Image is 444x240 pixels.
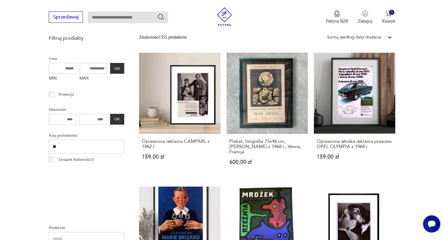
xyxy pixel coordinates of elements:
[385,10,392,17] img: Ikona koszyka
[326,18,348,24] p: Patyna B2B
[317,154,392,159] p: 159,00 zł
[215,7,234,26] img: Patyna - sklep z meblami i dekoracjami vintage
[382,10,395,24] button: 0Koszyk
[327,34,381,41] div: Sortuj według daty dodania
[142,139,217,149] h3: Oprawiona reklama CAMPARI, z 1962 r
[314,53,395,177] a: Oprawiona włoska reklama prasowa OPEL OLYMPIA z 1968 r.Oprawiona włoska reklama prasowa OPEL OLYM...
[317,139,392,149] h3: Oprawiona włoska reklama prasowa OPEL OLYMPIA z 1968 r.
[110,63,124,74] button: OK
[423,215,440,233] iframe: Smartsupp widget button
[157,13,165,21] button: Szukaj
[139,34,187,41] div: Znaleziono 1355 produktów
[229,139,305,155] h3: Plakat, litografia 73x46 cm, [PERSON_NAME] z 1968 r., Vence, Francja
[49,74,76,84] label: MIN
[49,55,124,62] p: Cena
[49,224,124,231] p: Producent
[362,10,368,17] img: Ikonka użytkownika
[389,10,394,15] div: 0
[49,106,124,113] p: Datowanie
[49,132,124,139] p: Kraj pochodzenia
[227,53,308,177] a: Plakat, litografia 73x46 cm, Max Ernst z 1968 r., Vence, FrancjaPlakat, litografia 73x46 cm, [PER...
[80,74,107,84] label: MAX
[382,18,395,24] p: Koszyk
[326,10,348,24] a: Ikona medaluPatyna B2B
[110,114,124,125] button: OK
[139,53,220,177] a: Oprawiona reklama CAMPARI, z 1962 rOprawiona reklama CAMPARI, z 1962 r159,00 zł
[142,154,217,159] p: 159,00 zł
[59,91,74,98] p: Promocja
[326,10,348,24] button: Patyna B2B
[358,18,372,24] p: Zaloguj
[334,10,340,17] img: Ikona medalu
[59,156,94,163] p: Związek Radziecki ( 3 )
[358,10,372,24] button: Zaloguj
[49,11,83,23] button: Sprzedawaj
[49,15,83,20] a: Sprzedawaj
[49,35,124,42] p: Filtruj produkty
[229,159,305,165] p: 600,00 zł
